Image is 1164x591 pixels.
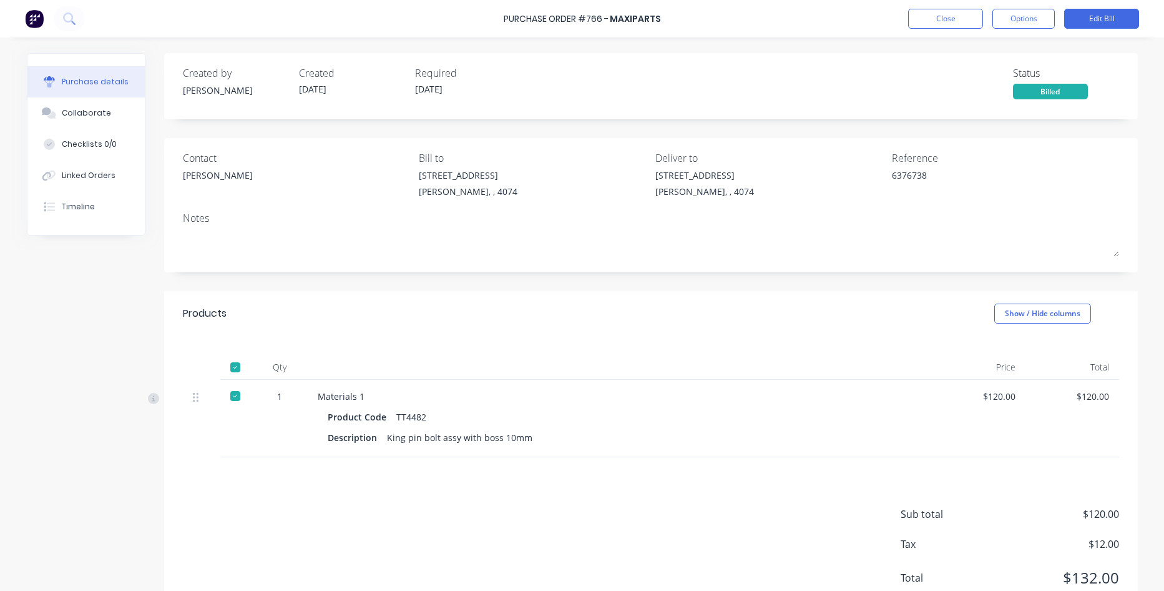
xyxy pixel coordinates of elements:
[25,9,44,28] img: Factory
[1035,390,1109,403] div: $120.00
[27,129,145,160] button: Checklists 0/0
[318,390,922,403] div: Materials 1
[183,169,253,182] div: [PERSON_NAME]
[892,151,1119,166] div: Reference
[1013,66,1119,81] div: Status
[419,151,646,166] div: Bill to
[992,9,1055,29] button: Options
[299,66,405,81] div: Created
[1013,84,1088,99] div: Billed
[328,408,396,426] div: Product Code
[1025,355,1119,380] div: Total
[183,66,289,81] div: Created by
[328,429,387,447] div: Description
[901,537,994,552] span: Tax
[62,170,115,181] div: Linked Orders
[901,570,994,585] span: Total
[27,97,145,129] button: Collaborate
[419,185,517,198] div: [PERSON_NAME], , 4074
[27,160,145,191] button: Linked Orders
[994,507,1119,522] span: $120.00
[62,201,95,212] div: Timeline
[932,355,1025,380] div: Price
[610,12,661,26] div: Maxiparts
[655,185,754,198] div: [PERSON_NAME], , 4074
[1064,9,1139,29] button: Edit Bill
[27,66,145,97] button: Purchase details
[183,211,1119,226] div: Notes
[908,9,983,29] button: Close
[994,537,1119,552] span: $12.00
[183,151,410,166] div: Contact
[252,355,308,380] div: Qty
[655,169,754,182] div: [STREET_ADDRESS]
[27,191,145,222] button: Timeline
[419,169,517,182] div: [STREET_ADDRESS]
[183,84,289,97] div: [PERSON_NAME]
[415,66,521,81] div: Required
[994,304,1091,324] button: Show / Hide columns
[62,107,111,119] div: Collaborate
[387,429,532,447] div: King pin bolt assy with boss 10mm
[504,12,609,26] div: Purchase Order #766 -
[994,567,1119,589] span: $132.00
[396,408,426,426] div: TT4482
[62,139,117,150] div: Checklists 0/0
[262,390,298,403] div: 1
[183,306,227,321] div: Products
[942,390,1015,403] div: $120.00
[892,169,1048,197] textarea: 6376738
[62,76,129,87] div: Purchase details
[655,151,883,166] div: Deliver to
[901,507,994,522] span: Sub total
